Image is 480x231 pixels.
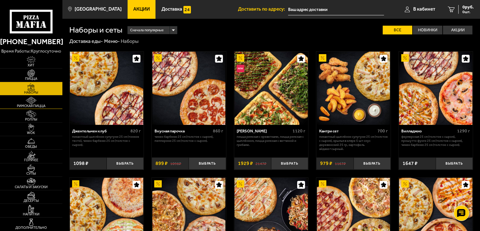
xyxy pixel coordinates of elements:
span: 0 шт. [462,10,474,14]
button: Выбрать [189,157,226,170]
span: 860 г [213,128,223,134]
s: 1167 ₽ [335,161,346,166]
label: Новинки [413,26,442,35]
p: Чикен Барбекю 25 см (толстое с сыром), Пепперони 25 см (толстое с сыром). [155,135,223,143]
s: 2147 ₽ [256,161,266,166]
img: Акционный [154,180,162,188]
button: Выбрать [436,157,473,170]
p: Пикантный цыплёнок сулугуни 25 см (тонкое тесто), Чикен Барбекю 25 см (толстое с сыром). [72,135,141,147]
img: Джентельмен клуб [70,52,143,125]
img: Акционный [237,54,244,62]
img: Акционный [401,54,409,62]
a: АкционныйНовинкаМама Миа [234,52,309,125]
span: 1929 ₽ [238,161,253,166]
button: Выбрать [271,157,308,170]
img: Акционный [319,180,326,188]
span: Сначала популярные [130,26,164,35]
span: 1290 г [457,128,470,134]
img: Акционный [154,54,162,62]
img: Акционный [72,180,80,188]
span: Доставить по адресу: [238,7,288,12]
span: 1120 г [293,128,306,134]
img: Акционный [401,180,409,188]
span: 899 ₽ [156,161,168,166]
img: Новинка [237,65,244,72]
s: 1098 ₽ [170,161,181,166]
a: АкционныйДжентельмен клуб [70,52,144,125]
span: 1098 ₽ [73,161,88,166]
span: [GEOGRAPHIC_DATA] [75,7,122,12]
span: Доставка [161,7,182,12]
span: 0 руб. [462,5,474,9]
span: 979 ₽ [320,161,332,166]
a: АкционныйВилладжио [399,52,473,125]
img: Кантри сет [317,52,390,125]
div: Джентельмен клуб [72,129,129,133]
div: [PERSON_NAME] [237,129,291,133]
img: Акционный [237,180,244,188]
img: Вкусная парочка [152,52,226,125]
button: Выбрать [354,157,391,170]
a: АкционныйКантри сет [316,52,391,125]
img: 15daf4d41897b9f0e9f617042186c801.svg [183,6,191,13]
img: Вилладжио [399,52,472,125]
img: Акционный [319,54,326,62]
span: 1647 ₽ [403,161,418,166]
span: 820 г [130,128,141,134]
div: Кантри сет [319,129,376,133]
label: Все [383,26,412,35]
div: Вилладжио [401,129,456,133]
p: Пицца Римская с креветками, Пицца Римская с цыплёнком, Пицца Римская с ветчиной и грибами. [237,135,305,147]
span: В кабинет [413,7,435,12]
input: Ваш адрес доставки [288,4,384,15]
img: Акционный [72,54,80,62]
a: Доставка еды- [69,38,103,44]
p: Фермерская 25 см (толстое с сыром), Прошутто Фунги 25 см (толстое с сыром), Чикен Барбекю 25 см (... [401,135,470,147]
img: Мама Миа [235,52,308,125]
p: Пикантный цыплёнок сулугуни 25 см (толстое с сыром), крылья в кляре 5 шт соус деревенский 25 гр, ... [319,135,388,151]
div: Наборы [121,38,139,45]
button: Выбрать [107,157,144,170]
label: Акции [443,26,472,35]
span: 700 г [377,128,388,134]
div: Вкусная парочка [155,129,211,133]
a: Меню- [104,38,120,44]
h1: Наборы и сеты [69,26,123,34]
a: АкционныйВкусная парочка [152,52,226,125]
span: Акции [133,7,150,12]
